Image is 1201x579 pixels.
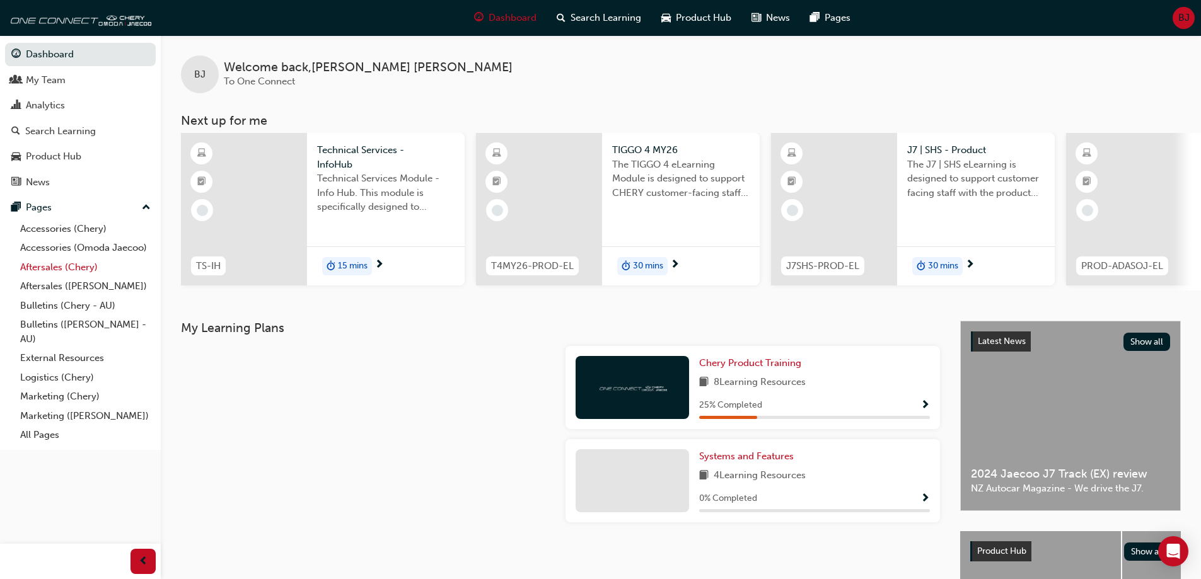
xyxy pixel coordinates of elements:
[800,5,861,31] a: pages-iconPages
[492,205,503,216] span: learningRecordVerb_NONE-icon
[699,450,794,462] span: Systems and Features
[25,124,96,139] div: Search Learning
[197,205,208,216] span: learningRecordVerb_NONE-icon
[5,196,156,219] button: Pages
[699,356,806,370] a: Chery Product Training
[547,5,651,31] a: search-iconSearch Learning
[15,258,156,277] a: Aftersales (Chery)
[15,368,156,387] a: Logistics (Chery)
[15,315,156,348] a: Bulletins ([PERSON_NAME] - AU)
[11,151,21,163] span: car-icon
[15,425,156,445] a: All Pages
[787,146,796,162] span: learningResourceType_ELEARNING-icon
[26,149,81,164] div: Product Hub
[474,10,484,26] span: guage-icon
[786,259,859,273] span: J7SHS-PROD-EL
[965,260,975,271] span: next-icon
[476,133,760,285] a: T4MY26-PROD-ELTIGGO 4 MY26The TIGGO 4 eLearning Module is designed to support CHERY customer-faci...
[670,260,680,271] span: next-icon
[971,331,1170,352] a: Latest NewsShow all
[15,406,156,426] a: Marketing ([PERSON_NAME])
[699,491,757,506] span: 0 % Completed
[15,238,156,258] a: Accessories (Omoda Jaecoo)
[196,259,221,273] span: TS-IH
[197,146,206,162] span: learningResourceType_ELEARNING-icon
[15,219,156,239] a: Accessories (Chery)
[825,11,850,25] span: Pages
[920,398,930,413] button: Show Progress
[374,260,384,271] span: next-icon
[11,100,21,112] span: chart-icon
[11,177,21,188] span: news-icon
[612,143,750,158] span: TIGGO 4 MY26
[11,75,21,86] span: people-icon
[971,481,1170,496] span: NZ Autocar Magazine - We drive the J7.
[699,468,709,484] span: book-icon
[5,171,156,194] a: News
[714,468,806,484] span: 4 Learning Resources
[907,158,1045,200] span: The J7 | SHS eLearning is designed to support customer facing staff with the product and sales in...
[622,258,630,275] span: duration-icon
[920,493,930,505] span: Show Progress
[491,259,574,273] span: T4MY26-PROD-EL
[960,321,1181,511] a: Latest NewsShow all2024 Jaecoo J7 Track (EX) reviewNZ Autocar Magazine - We drive the J7.
[970,541,1171,561] a: Product HubShow all
[741,5,800,31] a: news-iconNews
[11,126,20,137] span: search-icon
[571,11,641,25] span: Search Learning
[907,143,1045,158] span: J7 | SHS - Product
[11,49,21,60] span: guage-icon
[699,398,762,413] span: 25 % Completed
[920,400,930,411] span: Show Progress
[5,145,156,168] a: Product Hub
[1082,174,1091,190] span: booktick-icon
[766,11,790,25] span: News
[224,60,513,75] span: Welcome back , [PERSON_NAME] [PERSON_NAME]
[1124,542,1171,561] button: Show all
[464,5,547,31] a: guage-iconDashboard
[1158,536,1188,566] div: Open Intercom Messenger
[5,40,156,196] button: DashboardMy TeamAnalyticsSearch LearningProduct HubNews
[15,277,156,296] a: Aftersales ([PERSON_NAME])
[139,554,148,570] span: prev-icon
[5,120,156,143] a: Search Learning
[1173,7,1195,29] button: BJ
[977,546,1026,556] span: Product Hub
[1178,11,1190,25] span: BJ
[492,174,501,190] span: booktick-icon
[26,73,66,88] div: My Team
[1123,333,1171,351] button: Show all
[928,259,958,273] span: 30 mins
[787,174,796,190] span: booktick-icon
[633,259,663,273] span: 30 mins
[317,171,455,214] span: Technical Services Module - Info Hub. This module is specifically designed to address the require...
[1082,205,1093,216] span: learningRecordVerb_NONE-icon
[161,113,1201,128] h3: Next up for me
[26,200,52,215] div: Pages
[699,357,801,369] span: Chery Product Training
[224,76,295,87] span: To One Connect
[810,10,820,26] span: pages-icon
[15,296,156,316] a: Bulletins (Chery - AU)
[197,174,206,190] span: booktick-icon
[489,11,537,25] span: Dashboard
[651,5,741,31] a: car-iconProduct Hub
[15,348,156,368] a: External Resources
[787,205,798,216] span: learningRecordVerb_NONE-icon
[5,94,156,117] a: Analytics
[142,200,151,216] span: up-icon
[181,321,940,335] h3: My Learning Plans
[661,10,671,26] span: car-icon
[194,67,206,82] span: BJ
[327,258,335,275] span: duration-icon
[5,43,156,66] a: Dashboard
[5,69,156,92] a: My Team
[971,467,1170,481] span: 2024 Jaecoo J7 Track (EX) review
[612,158,750,200] span: The TIGGO 4 eLearning Module is designed to support CHERY customer-facing staff with the product ...
[6,5,151,30] img: oneconnect
[26,98,65,113] div: Analytics
[1081,259,1163,273] span: PROD-ADASOJ-EL
[978,336,1026,347] span: Latest News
